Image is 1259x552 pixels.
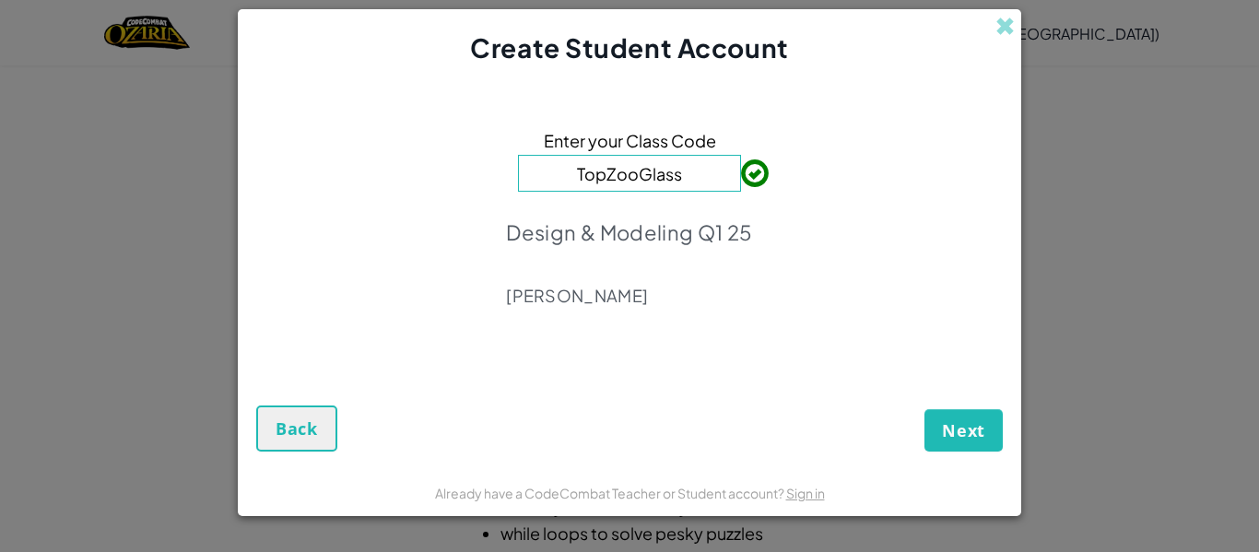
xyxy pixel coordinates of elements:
[435,485,786,501] span: Already have a CodeCombat Teacher or Student account?
[942,419,985,441] span: Next
[276,417,318,440] span: Back
[544,127,716,154] span: Enter your Class Code
[506,285,753,307] p: [PERSON_NAME]
[506,219,753,245] p: Design & Modeling Q1 25
[470,31,788,64] span: Create Student Account
[256,405,337,452] button: Back
[924,409,1003,452] button: Next
[786,485,825,501] a: Sign in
